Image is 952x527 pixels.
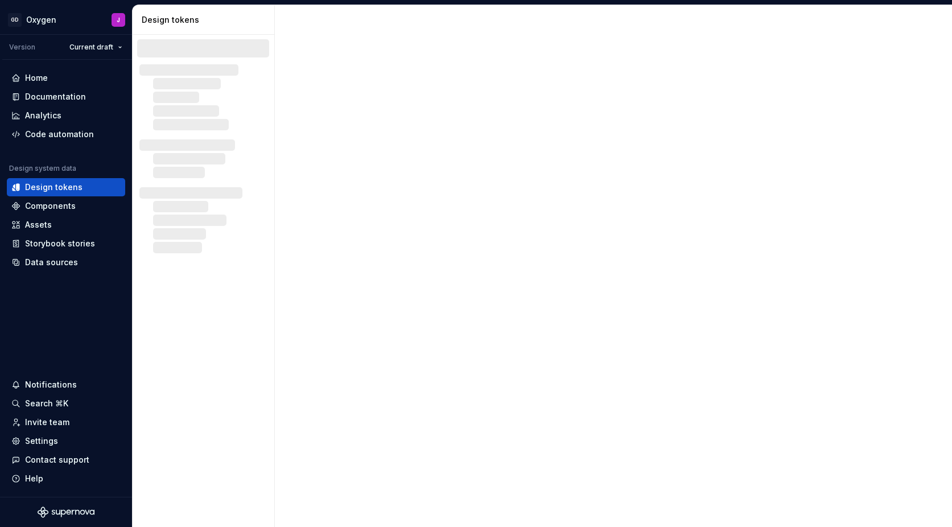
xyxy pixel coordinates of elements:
[7,197,125,215] a: Components
[25,454,89,466] div: Contact support
[142,14,270,26] div: Design tokens
[2,7,130,32] button: GDOxygenJ
[25,110,61,121] div: Analytics
[25,219,52,230] div: Assets
[25,91,86,102] div: Documentation
[7,470,125,488] button: Help
[7,88,125,106] a: Documentation
[38,507,94,518] svg: Supernova Logo
[7,178,125,196] a: Design tokens
[7,432,125,450] a: Settings
[25,200,76,212] div: Components
[7,413,125,431] a: Invite team
[7,376,125,394] button: Notifications
[9,43,35,52] div: Version
[25,72,48,84] div: Home
[25,182,83,193] div: Design tokens
[8,13,22,27] div: GD
[25,417,69,428] div: Invite team
[25,129,94,140] div: Code automation
[7,106,125,125] a: Analytics
[25,379,77,390] div: Notifications
[25,257,78,268] div: Data sources
[7,451,125,469] button: Contact support
[25,398,68,409] div: Search ⌘K
[117,15,120,24] div: J
[25,435,58,447] div: Settings
[64,39,127,55] button: Current draft
[25,238,95,249] div: Storybook stories
[7,216,125,234] a: Assets
[7,394,125,413] button: Search ⌘K
[25,473,43,484] div: Help
[7,69,125,87] a: Home
[9,164,76,173] div: Design system data
[69,43,113,52] span: Current draft
[7,234,125,253] a: Storybook stories
[26,14,56,26] div: Oxygen
[7,253,125,271] a: Data sources
[7,125,125,143] a: Code automation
